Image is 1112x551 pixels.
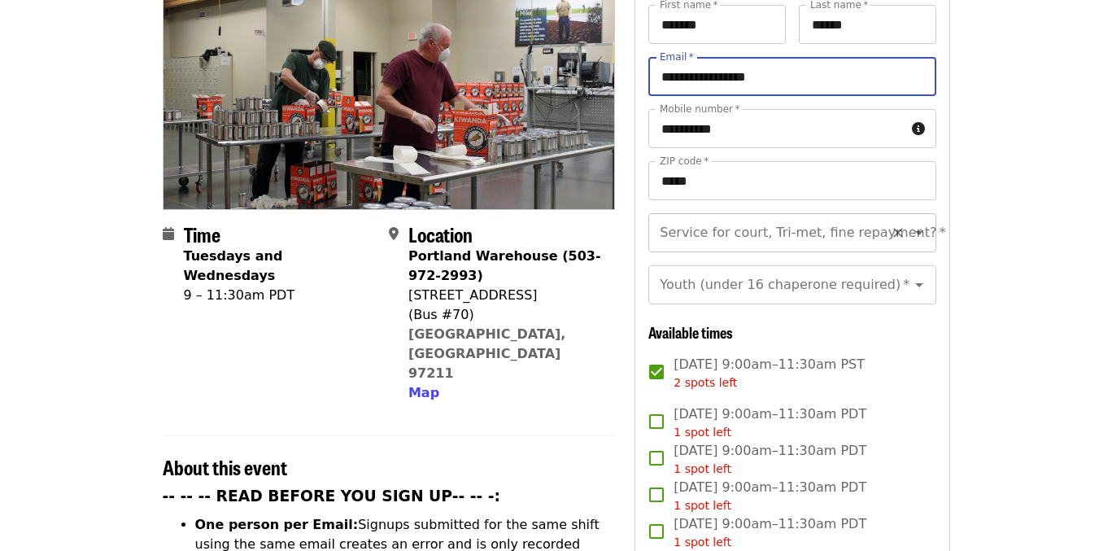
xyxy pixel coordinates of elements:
span: [DATE] 9:00am–11:30am PDT [674,441,866,478]
button: Map [408,383,439,403]
span: Map [408,385,439,400]
label: ZIP code [660,156,709,166]
span: 1 spot left [674,462,731,475]
input: First name [648,5,786,44]
div: (Bus #70) [408,305,602,325]
strong: Tuesdays and Wednesdays [184,248,283,283]
span: [DATE] 9:00am–11:30am PST [674,355,865,391]
button: Open [908,221,931,244]
input: Mobile number [648,109,905,148]
strong: -- -- -- READ BEFORE YOU SIGN UP-- -- -: [163,488,501,505]
input: Email [648,57,935,96]
span: [DATE] 9:00am–11:30am PDT [674,478,866,514]
div: [STREET_ADDRESS] [408,286,602,305]
span: About this event [163,453,287,481]
span: [DATE] 9:00am–11:30am PDT [674,514,866,551]
i: calendar icon [163,226,174,242]
strong: One person per Email: [195,517,359,532]
input: Last name [799,5,936,44]
button: Clear [887,221,909,244]
span: 1 spot left [674,536,731,549]
span: Time [184,220,220,248]
label: Mobile number [660,104,739,114]
i: circle-info icon [912,121,925,137]
span: 1 spot left [674,426,731,439]
div: 9 – 11:30am PDT [184,286,376,305]
span: Available times [648,321,733,343]
a: [GEOGRAPHIC_DATA], [GEOGRAPHIC_DATA] 97211 [408,326,566,381]
span: 2 spots left [674,376,737,389]
span: 1 spot left [674,499,731,512]
label: Email [660,52,694,62]
strong: Portland Warehouse (503-972-2993) [408,248,601,283]
i: map-marker-alt icon [389,226,399,242]
input: ZIP code [648,161,935,200]
button: Open [908,273,931,296]
span: [DATE] 9:00am–11:30am PDT [674,405,866,441]
span: Location [408,220,473,248]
